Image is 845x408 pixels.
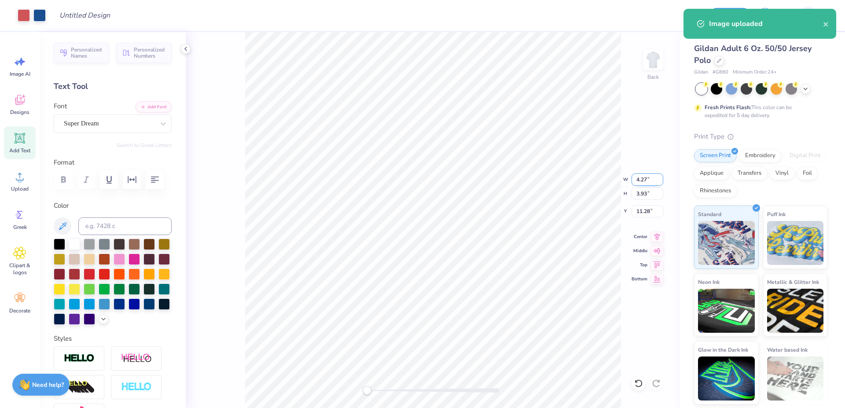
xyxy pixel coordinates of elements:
[767,345,808,354] span: Water based Ink
[71,47,103,59] span: Personalized Names
[32,381,64,389] strong: Need help?
[64,380,95,394] img: 3D Illusion
[799,7,817,24] img: Rommel Del Rosario
[647,73,659,81] div: Back
[52,7,117,24] input: Untitled Design
[709,18,823,29] div: Image uploaded
[694,132,827,142] div: Print Type
[713,69,728,76] span: # G880
[5,262,34,276] span: Clipart & logos
[739,149,781,162] div: Embroidery
[54,101,67,111] label: Font
[13,224,27,231] span: Greek
[10,109,29,116] span: Designs
[54,334,72,344] label: Styles
[64,353,95,364] img: Stroke
[54,81,172,92] div: Text Tool
[705,104,751,111] strong: Fresh Prints Flash:
[632,233,647,240] span: Center
[10,70,30,77] span: Image AI
[632,247,647,254] span: Middle
[121,353,152,364] img: Shadow
[694,149,737,162] div: Screen Print
[770,167,794,180] div: Vinyl
[54,43,109,63] button: Personalized Names
[767,277,819,287] span: Metallic & Glitter Ink
[121,382,152,392] img: Negative Space
[698,277,720,287] span: Neon Ink
[767,221,824,265] img: Puff Ink
[9,307,30,314] span: Decorate
[698,210,721,219] span: Standard
[732,167,767,180] div: Transfers
[705,103,813,119] div: This color can be expedited for 5 day delivery.
[9,147,30,154] span: Add Text
[694,69,708,76] span: Gildan
[698,221,755,265] img: Standard
[784,7,821,24] a: RD
[694,184,737,198] div: Rhinestones
[698,345,748,354] span: Glow in the Dark Ink
[78,217,172,235] input: e.g. 7428 c
[117,142,172,149] button: Switch to Greek Letters
[767,289,824,333] img: Metallic & Glitter Ink
[632,276,647,283] span: Bottom
[632,261,647,268] span: Top
[767,210,786,219] span: Puff Ink
[797,167,818,180] div: Foil
[784,149,827,162] div: Digital Print
[136,101,172,113] button: Add Font
[823,18,829,29] button: close
[11,185,29,192] span: Upload
[117,43,172,63] button: Personalized Numbers
[54,158,172,168] label: Format
[134,47,166,59] span: Personalized Numbers
[698,357,755,401] img: Glow in the Dark Ink
[767,357,824,401] img: Water based Ink
[363,386,371,395] div: Accessibility label
[733,69,777,76] span: Minimum Order: 24 +
[698,289,755,333] img: Neon Ink
[694,167,729,180] div: Applique
[54,201,172,211] label: Color
[644,51,662,69] img: Back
